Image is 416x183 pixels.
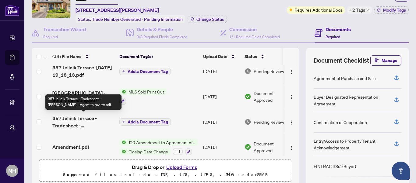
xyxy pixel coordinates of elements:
th: (14) File Name [50,48,117,65]
img: Logo [289,120,294,125]
span: Change Status [196,17,224,21]
button: Change Status [188,16,227,23]
button: Add a Document Tag [119,118,171,126]
span: Manage [382,56,397,65]
button: Status IconMLS Sold Print Out [119,88,167,105]
th: Document Tag(s) [117,48,201,65]
span: plus [122,70,125,73]
th: Status [242,48,294,65]
div: FINTRAC ID(s) (Buyer) [314,163,356,170]
span: Document Approved [254,140,291,154]
span: NH [8,167,16,175]
button: Add a Document Tag [119,118,171,126]
span: Upload Date [203,53,227,60]
button: Logo [287,117,297,127]
span: +2 Tags [350,6,365,13]
span: 357 Jelinik Terrace - Tradesheet - [PERSON_NAME] - Agent to review.pdf [52,115,115,129]
img: Document Status [245,93,251,100]
button: Status Icon120 Amendment to Agreement of Purchase and SaleStatus IconClosing Date Change+1 [119,139,198,156]
span: Requires Additional Docs [294,6,342,13]
button: Logo [287,92,297,101]
span: user-switch [9,125,15,131]
td: [DATE] [201,134,242,160]
span: plus [122,120,125,123]
span: MLS Sold Print Out [126,88,167,95]
h4: Transaction Wizard [43,26,86,33]
span: Status [245,53,257,60]
span: Document Approved [254,90,291,103]
button: Open asap [392,162,410,180]
h4: Documents [326,26,351,33]
span: [GEOGRAPHIC_DATA] - Sold MLS listing.pdf [52,89,115,104]
img: logo [5,5,19,16]
button: Logo [287,66,297,76]
span: Closing Date Change [126,148,171,155]
div: Entry/Access to Property Tenant Acknowledgement [314,137,387,151]
button: Modify Tags [374,6,409,14]
span: [STREET_ADDRESS][PERSON_NAME] [76,6,159,14]
img: Document Status [245,68,251,75]
td: [DATE] [201,83,242,110]
img: Status Icon [119,88,126,95]
div: Confirmation of Cooperation [314,119,367,126]
button: Upload Forms [164,163,199,171]
span: Required [326,35,340,39]
div: + 1 [173,148,183,155]
button: Manage [370,55,401,66]
img: Document Status [245,144,251,150]
td: [DATE] [201,110,242,134]
img: Logo [289,95,294,100]
span: 120 Amendment to Agreement of Purchase and Sale [126,139,198,146]
span: Add a Document Tag [128,69,168,74]
span: down [366,9,369,12]
img: Logo [289,145,294,150]
img: Status Icon [119,139,126,146]
span: Amendment.pdf [52,143,89,151]
button: Add a Document Tag [119,67,171,75]
span: Pending Review [254,68,284,75]
span: Drag & Drop orUpload FormsSupported files include .PDF, .JPG, .JPEG, .PNG under25MB [39,159,291,182]
p: Supported files include .PDF, .JPG, .JPEG, .PNG under 25 MB [43,171,288,178]
button: Logo [287,142,297,152]
div: 357 Jelinik Terrace - Tradesheet - [PERSON_NAME] - Agent to review.pdf [45,94,122,110]
th: Upload Date [201,48,242,65]
div: Status: [76,15,185,23]
button: Add a Document Tag [119,68,171,75]
div: Buyer Designated Representation Agreement [314,93,387,107]
span: Trade Number Generated - Pending Information [92,16,183,22]
span: Drag & Drop or [132,163,199,171]
h4: Commission [229,26,280,33]
img: Document Status [245,119,251,125]
span: Modify Tags [383,8,406,12]
div: Agreement of Purchase and Sale [314,75,376,82]
img: Logo [289,69,294,74]
h4: Details & People [137,26,187,33]
span: 1/1 Required Fields Completed [229,35,280,39]
td: [DATE] [201,59,242,83]
span: Pending Review [254,119,284,125]
span: 357 Jelinik Terrace_[DATE] 19_18_13.pdf [52,64,115,79]
span: Required [43,35,58,39]
img: Status Icon [119,148,126,155]
span: Document Checklist [314,56,369,65]
span: 3/3 Required Fields Completed [137,35,187,39]
span: Add a Document Tag [128,120,168,124]
span: (14) File Name [52,53,82,60]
